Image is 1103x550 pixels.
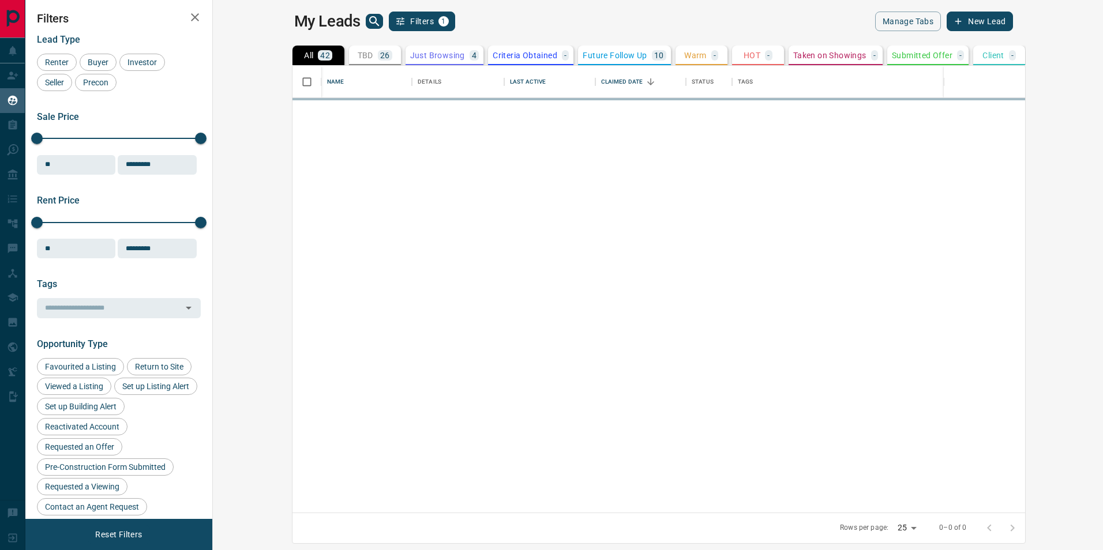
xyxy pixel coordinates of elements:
[947,12,1013,31] button: New Lead
[643,74,659,90] button: Sort
[692,66,714,98] div: Status
[873,51,876,59] p: -
[601,66,643,98] div: Claimed Date
[714,51,716,59] p: -
[418,66,441,98] div: Details
[504,66,595,98] div: Last Active
[37,278,57,289] span: Tags
[41,422,123,431] span: Reactivated Account
[41,362,120,371] span: Favourited a Listing
[380,51,390,59] p: 26
[412,66,504,98] div: Details
[939,523,966,533] p: 0–0 of 0
[510,66,546,98] div: Last Active
[37,111,79,122] span: Sale Price
[41,502,143,511] span: Contact an Agent Request
[320,51,330,59] p: 42
[654,51,664,59] p: 10
[410,51,465,59] p: Just Browsing
[389,12,455,31] button: Filters1
[595,66,686,98] div: Claimed Date
[892,51,952,59] p: Submitted Offer
[37,34,80,45] span: Lead Type
[959,51,962,59] p: -
[982,51,1004,59] p: Client
[41,442,118,451] span: Requested an Offer
[41,58,73,67] span: Renter
[75,74,117,91] div: Precon
[358,51,373,59] p: TBD
[493,51,557,59] p: Criteria Obtained
[583,51,647,59] p: Future Follow Up
[37,74,72,91] div: Seller
[37,378,111,395] div: Viewed a Listing
[37,358,124,375] div: Favourited a Listing
[41,482,123,491] span: Requested a Viewing
[37,12,201,25] h2: Filters
[123,58,161,67] span: Investor
[767,51,770,59] p: -
[37,458,174,476] div: Pre-Construction Form Submitted
[684,51,707,59] p: Warm
[37,54,77,71] div: Renter
[37,418,127,435] div: Reactivated Account
[88,525,149,544] button: Reset Filters
[738,66,753,98] div: Tags
[472,51,477,59] p: 4
[37,398,125,415] div: Set up Building Alert
[41,462,170,472] span: Pre-Construction Form Submitted
[327,66,344,98] div: Name
[119,54,165,71] div: Investor
[321,66,412,98] div: Name
[304,51,313,59] p: All
[118,382,193,391] span: Set up Listing Alert
[744,51,760,59] p: HOT
[37,438,122,455] div: Requested an Offer
[41,382,107,391] span: Viewed a Listing
[114,378,197,395] div: Set up Listing Alert
[181,300,197,316] button: Open
[366,14,383,29] button: search button
[127,358,192,375] div: Return to Site
[80,54,117,71] div: Buyer
[131,362,187,371] span: Return to Site
[84,58,112,67] span: Buyer
[41,402,121,411] span: Set up Building Alert
[37,498,147,515] div: Contact an Agent Request
[440,17,448,25] span: 1
[840,523,888,533] p: Rows per page:
[1011,51,1014,59] p: -
[79,78,112,87] span: Precon
[37,478,127,495] div: Requested a Viewing
[37,195,80,206] span: Rent Price
[686,66,732,98] div: Status
[875,12,941,31] button: Manage Tabs
[564,51,566,59] p: -
[893,519,921,536] div: 25
[41,78,68,87] span: Seller
[793,51,866,59] p: Taken on Showings
[294,12,361,31] h1: My Leads
[37,338,108,349] span: Opportunity Type
[732,66,1096,98] div: Tags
